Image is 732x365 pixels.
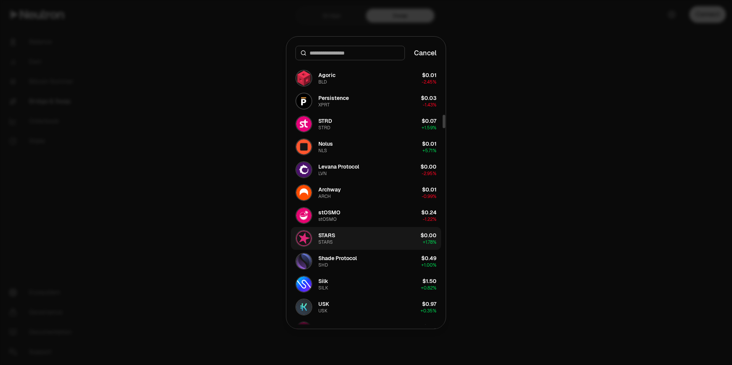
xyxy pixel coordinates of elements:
[296,93,311,109] img: XPRT Logo
[291,90,441,113] button: XPRT LogoPersistenceXPRT$0.03-1.43%
[423,239,437,245] span: + 1.78%
[291,113,441,135] button: STRD LogoSTRDSTRD$0.07+1.59%
[318,170,327,177] div: LVN
[318,232,335,239] div: STARS
[421,262,437,268] span: + 1.00%
[296,277,311,292] img: SILK Logo
[422,148,437,154] span: + 5.71%
[421,285,437,291] span: + 0.82%
[318,239,333,245] div: STARS
[318,163,359,170] div: Levana Protocol
[421,232,437,239] div: $0.00
[422,79,437,85] span: -2.45%
[296,116,311,132] img: STRD Logo
[291,67,441,90] button: BLD LogoAgoricBLD$0.01-2.45%
[318,148,327,154] div: NLS
[291,158,441,181] button: LVN LogoLevana ProtocolLVN$0.00-2.95%
[422,277,437,285] div: $1.50
[318,300,329,308] div: USK
[318,125,330,131] div: STRD
[421,254,437,262] div: $0.49
[414,48,437,58] button: Cancel
[421,308,437,314] span: + 0.35%
[291,250,441,273] button: SHD LogoShade ProtocolSHD$0.49+1.00%
[318,94,349,102] div: Persistence
[318,254,357,262] div: Shade Protocol
[318,71,335,79] div: Agoric
[423,216,437,222] span: -1.22%
[422,186,437,193] div: $0.01
[422,170,437,177] span: -2.95%
[291,318,441,341] button: stTIA LogostTIA$1.73
[296,71,311,86] img: BLD Logo
[422,300,437,308] div: $0.97
[318,209,340,216] div: stOSMO
[318,216,337,222] div: stOSMO
[318,140,333,148] div: Nolus
[318,186,341,193] div: Archway
[296,208,311,223] img: stOSMO Logo
[422,71,437,79] div: $0.01
[318,277,328,285] div: Silk
[422,125,437,131] span: + 1.59%
[291,135,441,158] button: NLS LogoNolusNLS$0.01+5.71%
[291,181,441,204] button: ARCH LogoArchwayARCH$0.01-0.99%
[296,322,311,338] img: stTIA Logo
[421,163,437,170] div: $0.00
[291,204,441,227] button: stOSMO LogostOSMOstOSMO$0.24-1.22%
[421,94,437,102] div: $0.03
[296,162,311,177] img: LVN Logo
[296,185,311,200] img: ARCH Logo
[422,117,437,125] div: $0.07
[318,285,328,291] div: SILK
[422,140,437,148] div: $0.01
[296,231,311,246] img: STARS Logo
[291,296,441,318] button: USK LogoUSKUSK$0.97+0.35%
[318,193,331,199] div: ARCH
[318,117,332,125] div: STRD
[423,102,437,108] span: -1.43%
[296,254,311,269] img: SHD Logo
[318,262,328,268] div: SHD
[296,139,311,154] img: NLS Logo
[318,323,332,331] div: stTIA
[421,209,437,216] div: $0.24
[318,308,327,314] div: USK
[291,273,441,296] button: SILK LogoSilkSILK$1.50+0.82%
[296,299,311,315] img: USK Logo
[318,102,330,108] div: XPRT
[291,227,441,250] button: STARS LogoSTARSSTARS$0.00+1.78%
[318,79,327,85] div: BLD
[424,323,437,331] div: $1.73
[422,193,437,199] span: -0.99%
